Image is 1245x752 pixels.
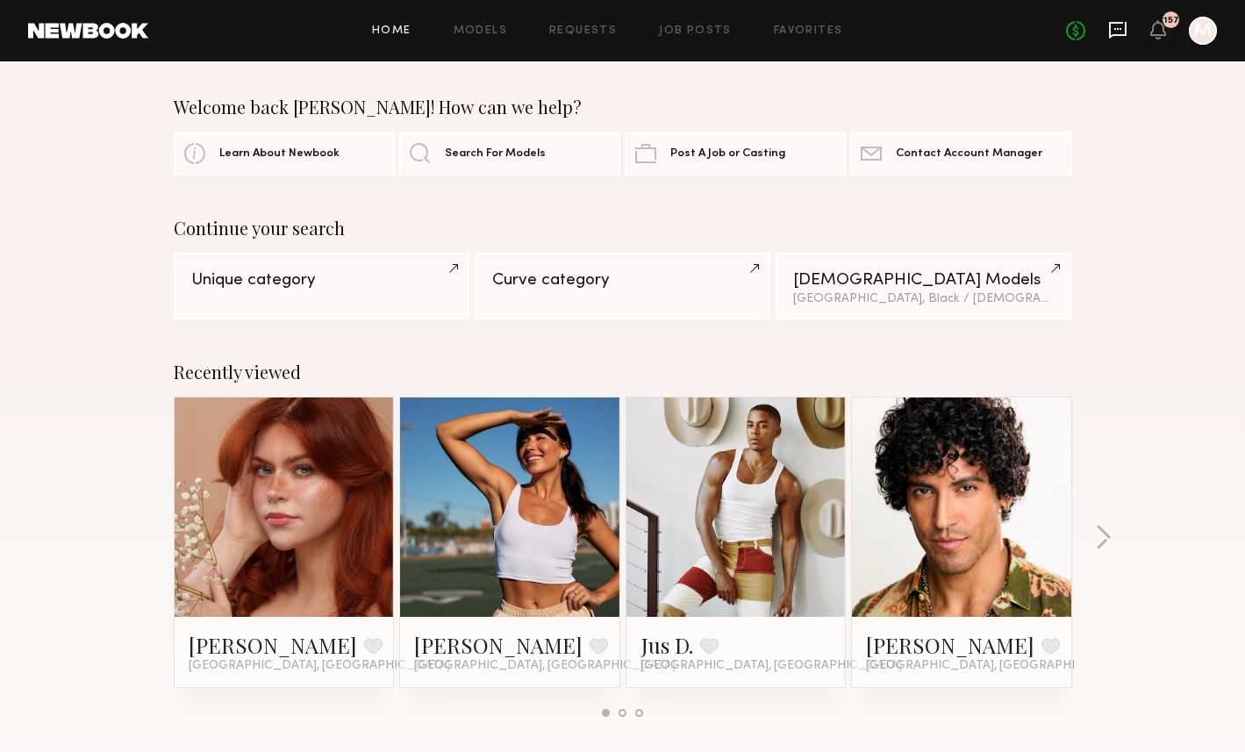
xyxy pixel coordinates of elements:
a: Post A Job or Casting [625,132,846,175]
a: Jus D. [640,631,693,659]
a: Unique category [174,253,469,319]
a: Favorites [774,25,843,37]
span: [GEOGRAPHIC_DATA], [GEOGRAPHIC_DATA] [189,659,450,673]
a: Home [372,25,411,37]
span: Contact Account Manager [896,148,1042,160]
a: [PERSON_NAME] [866,631,1034,659]
span: Learn About Newbook [219,148,340,160]
a: [PERSON_NAME] [414,631,583,659]
span: [GEOGRAPHIC_DATA], [GEOGRAPHIC_DATA] [640,659,902,673]
a: Contact Account Manager [850,132,1071,175]
span: Search For Models [445,148,546,160]
div: [GEOGRAPHIC_DATA], Black / [DEMOGRAPHIC_DATA] [793,293,1054,305]
a: Models [454,25,507,37]
div: 157 [1163,16,1179,25]
a: M [1189,17,1217,45]
a: Learn About Newbook [174,132,395,175]
span: Post A Job or Casting [670,148,785,160]
a: Requests [549,25,617,37]
a: Job Posts [659,25,732,37]
div: Continue your search [174,218,1072,239]
div: Curve category [492,272,753,289]
a: [PERSON_NAME] [189,631,357,659]
div: Unique category [191,272,452,289]
div: Welcome back [PERSON_NAME]! How can we help? [174,97,1072,118]
div: Recently viewed [174,362,1072,383]
span: [GEOGRAPHIC_DATA], [GEOGRAPHIC_DATA] [866,659,1127,673]
a: [DEMOGRAPHIC_DATA] Models[GEOGRAPHIC_DATA], Black / [DEMOGRAPHIC_DATA] [776,253,1071,319]
div: [DEMOGRAPHIC_DATA] Models [793,272,1054,289]
a: Curve category [475,253,770,319]
a: Search For Models [399,132,620,175]
span: [GEOGRAPHIC_DATA], [GEOGRAPHIC_DATA] [414,659,676,673]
